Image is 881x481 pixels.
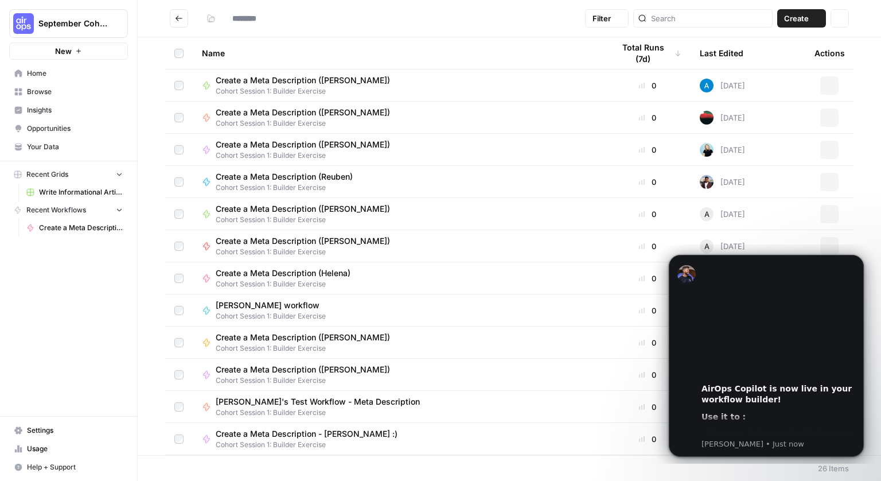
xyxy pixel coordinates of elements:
div: [DATE] [700,207,745,221]
span: Help + Support [27,462,123,472]
span: Cohort Session 1: Builder Exercise [216,86,399,96]
span: Create a Meta Description (Helena) [216,267,350,279]
div: 0 [614,433,681,445]
span: Create a Meta Description ([PERSON_NAME]) [216,235,390,247]
a: Your Data [9,138,128,156]
a: Create a Meta Description ([PERSON_NAME])Cohort Session 1: Builder Exercise [202,107,595,129]
span: Browse [27,87,123,97]
a: Write Informational Article [21,183,128,201]
span: Cohort Session 1: Builder Exercise [216,311,329,321]
div: 0 [614,337,681,348]
span: Cohort Session 1: Builder Exercise [216,408,429,418]
img: ih2l96ocia25yoe435di93kdhheq [700,143,714,157]
span: Cohort Session 1: Builder Exercise [216,375,399,386]
span: Create a Meta Description ([PERSON_NAME]) [216,139,390,150]
a: Opportunities [9,119,128,138]
div: 0 [614,369,681,381]
div: Last Edited [700,37,743,69]
span: Home [27,68,123,79]
button: Create [777,9,826,28]
div: 0 [614,240,681,252]
span: Recent Workflows [26,205,86,215]
a: Create a Meta Description - [PERSON_NAME] :)Cohort Session 1: Builder Exercise [202,428,595,450]
span: Your Data [27,142,123,152]
span: Create a Meta Description (Helena) [39,223,123,233]
span: [PERSON_NAME] workflow [216,300,319,311]
span: Cohort Session 1: Builder Exercise [216,215,399,225]
img: wafxwlaqvqnhahbj7w8w4tp7y7xo [700,111,714,125]
div: 26 Items [818,463,849,474]
a: Create a Meta Description ([PERSON_NAME])Cohort Session 1: Builder Exercise [202,332,595,354]
a: Insights [9,101,128,119]
span: Create a Meta Description ([PERSON_NAME]) [216,75,390,86]
div: 0 [614,305,681,316]
div: Name [202,37,595,69]
button: Help + Support [9,458,128,476]
span: Cohort Session 1: Builder Exercise [216,279,360,289]
span: Filter [592,13,611,24]
div: Actions [814,37,845,69]
span: Create a Meta Description ([PERSON_NAME]) [216,203,390,215]
span: Create a Meta Description ([PERSON_NAME]) [216,364,390,375]
span: A [704,208,710,220]
a: Create a Meta Description (Reuben)Cohort Session 1: Builder Exercise [202,171,595,193]
span: Cohort Session 1: Builder Exercise [216,150,399,161]
a: Create a Meta Description (Helena)Cohort Session 1: Builder Exercise [202,267,595,289]
span: Create a Meta Description ([PERSON_NAME]) [216,332,390,343]
div: [DATE] [700,175,745,189]
div: [DATE] [700,111,745,125]
button: Workspace: September Cohort [9,9,128,38]
img: y0ujtr705cu3bifwqezhalcpnxiv [700,175,714,189]
a: Settings [9,421,128,440]
span: Recent Grids [26,169,68,180]
span: Cohort Session 1: Builder Exercise [216,118,399,129]
a: Usage [9,440,128,458]
span: Opportunities [27,123,123,134]
div: 0 [614,144,681,156]
span: Create a Meta Description (Reuben) [216,171,353,183]
button: Go back [170,9,188,28]
input: Search [651,13,767,24]
div: 0 [614,401,681,413]
span: Create a Meta Description ([PERSON_NAME]) [216,107,390,118]
span: Write Informational Article [39,187,123,197]
div: 0 [614,208,681,220]
button: New [9,42,128,60]
a: [PERSON_NAME] workflowCohort Session 1: Builder Exercise [202,300,595,321]
span: Usage [27,444,123,454]
button: Recent Workflows [9,201,128,219]
span: Cohort Session 1: Builder Exercise [216,343,399,354]
div: 0 [614,80,681,91]
a: [PERSON_NAME]'s Test Workflow - Meta DescriptionCohort Session 1: Builder Exercise [202,396,595,418]
div: Total Runs (7d) [614,37,681,69]
span: September Cohort [38,18,108,29]
img: September Cohort Logo [13,13,34,34]
a: Create a Meta Description ([PERSON_NAME])Cohort Session 1: Builder Exercise [202,139,595,161]
span: Settings [27,425,123,436]
button: Recent Grids [9,166,128,183]
a: Create a Meta Description ([PERSON_NAME])Cohort Session 1: Builder Exercise [202,235,595,257]
span: Cohort Session 1: Builder Exercise [216,440,407,450]
a: Create a Meta Description (Helena) [21,219,128,237]
span: Create a Meta Description - [PERSON_NAME] :) [216,428,397,440]
button: Filter [585,9,629,28]
iframe: Intercom notifications message [652,245,881,464]
span: Create [784,13,809,24]
span: Insights [27,105,123,115]
div: 0 [614,176,681,188]
a: Create a Meta Description ([PERSON_NAME])Cohort Session 1: Builder Exercise [202,203,595,225]
span: A [704,240,710,252]
a: Browse [9,83,128,101]
a: Create a Meta Description ([PERSON_NAME])Cohort Session 1: Builder Exercise [202,364,595,386]
div: [DATE] [700,79,745,92]
div: 0 [614,112,681,123]
a: Create a Meta Description ([PERSON_NAME])Cohort Session 1: Builder Exercise [202,75,595,96]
